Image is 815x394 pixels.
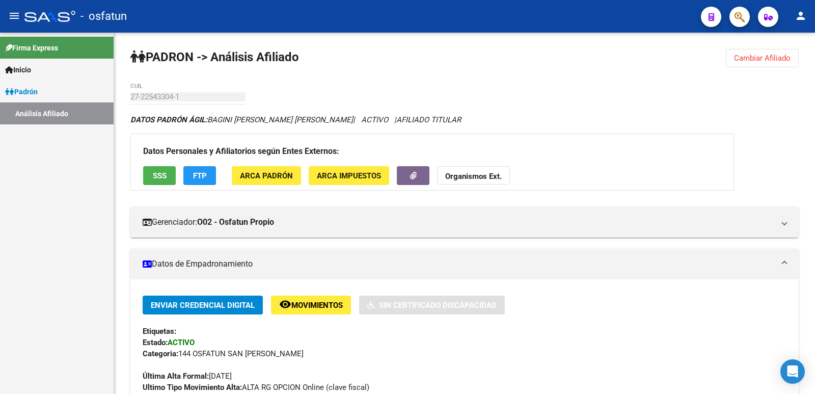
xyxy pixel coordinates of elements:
div: Open Intercom Messenger [780,359,805,384]
strong: Estado: [143,338,168,347]
strong: Organismos Ext. [445,172,502,181]
span: Sin Certificado Discapacidad [379,301,497,310]
h3: Datos Personales y Afiliatorios según Entes Externos: [143,144,721,159]
strong: Última Alta Formal: [143,372,209,381]
span: SSS [153,171,167,180]
mat-icon: remove_red_eye [279,298,291,310]
button: Cambiar Afiliado [726,49,799,67]
button: Movimientos [271,296,351,314]
span: Enviar Credencial Digital [151,301,255,310]
strong: ACTIVO [168,338,195,347]
span: Movimientos [291,301,343,310]
span: ARCA Impuestos [317,171,381,180]
span: [DATE] [143,372,232,381]
span: Inicio [5,64,31,75]
button: Organismos Ext. [437,166,510,185]
mat-expansion-panel-header: Gerenciador:O02 - Osfatun Propio [130,207,799,238]
mat-icon: person [795,10,807,22]
button: ARCA Impuestos [309,166,389,185]
span: ARCA Padrón [240,171,293,180]
strong: O02 - Osfatun Propio [197,217,274,228]
strong: Categoria: [143,349,178,358]
span: AFILIADO TITULAR [396,115,461,124]
span: Firma Express [5,42,58,54]
mat-icon: menu [8,10,20,22]
strong: Etiquetas: [143,327,176,336]
div: 144 OSFATUN SAN [PERSON_NAME] [143,348,786,359]
span: BAGINI [PERSON_NAME] [PERSON_NAME] [130,115,353,124]
mat-panel-title: Gerenciador: [143,217,774,228]
button: SSS [143,166,176,185]
button: Enviar Credencial Digital [143,296,263,314]
mat-panel-title: Datos de Empadronamiento [143,258,774,270]
span: Cambiar Afiliado [734,54,791,63]
strong: DATOS PADRÓN ÁGIL: [130,115,207,124]
button: Sin Certificado Discapacidad [359,296,505,314]
strong: Ultimo Tipo Movimiento Alta: [143,383,242,392]
button: FTP [183,166,216,185]
span: Padrón [5,86,38,97]
span: - osfatun [80,5,127,28]
i: | ACTIVO | [130,115,461,124]
span: FTP [193,171,207,180]
strong: PADRON -> Análisis Afiliado [130,50,299,64]
span: ALTA RG OPCION Online (clave fiscal) [143,383,369,392]
button: ARCA Padrón [232,166,301,185]
mat-expansion-panel-header: Datos de Empadronamiento [130,249,799,279]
